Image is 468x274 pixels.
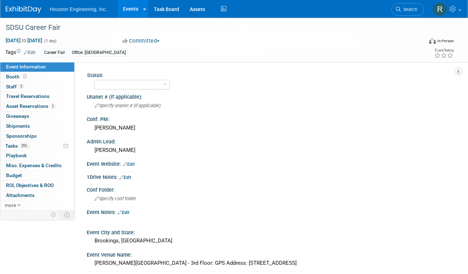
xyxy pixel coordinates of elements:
span: to [21,38,27,43]
a: Sponsorships [0,131,74,141]
span: Budget [6,172,22,178]
div: [PERSON_NAME][GEOGRAPHIC_DATA] - 3rd Floor: GPS Address: [STREET_ADDRESS] [92,258,448,269]
a: Giveaways [0,111,74,121]
div: Status: [87,70,451,79]
span: Asset Reservations [6,103,55,109]
div: Event Notes: [87,207,454,216]
span: Attachments [6,192,34,198]
a: Event Information [0,62,74,72]
a: Edit [119,175,131,180]
div: Event Format [388,37,454,48]
div: In-Person [437,38,454,44]
div: Brookings, [GEOGRAPHIC_DATA] [92,235,448,246]
span: 3 [18,84,24,89]
td: Tags [5,49,36,57]
a: Booth [0,72,74,82]
div: [PERSON_NAME] [92,122,448,133]
span: [DATE] [DATE] [5,37,43,44]
div: Admin Lead: [87,136,454,145]
span: Search [401,7,417,12]
a: Staff3 [0,82,74,92]
span: Travel Reservations [6,93,49,99]
td: Personalize Event Tab Strip [48,210,60,219]
div: [PERSON_NAME] [92,145,448,156]
span: Playbook [6,153,27,158]
div: Event Rating [434,49,453,52]
a: ROI, Objectives & ROO [0,181,74,190]
a: Asset Reservations2 [0,102,74,111]
a: Edit [118,210,129,215]
span: Specify unanet # (if applicable) [95,103,161,108]
a: Tasks25% [0,141,74,151]
a: Budget [0,171,74,180]
div: Office: [GEOGRAPHIC_DATA] [70,49,128,56]
a: Edit [123,162,135,167]
a: more [0,201,74,210]
div: 1Drive Notes: [87,172,454,181]
span: Misc. Expenses & Credits [6,163,61,168]
span: Event Information [6,64,46,70]
div: SDSU Career Fair [3,21,415,34]
span: Giveaways [6,113,29,119]
img: Rachel Smith [433,2,447,16]
span: Specify conf folder [95,196,136,201]
span: ROI, Objectives & ROO [6,182,54,188]
div: Event City and State: [87,227,454,236]
div: Event Venue Name: [87,250,454,258]
a: Misc. Expenses & Credits [0,161,74,170]
span: Staff [6,84,24,89]
span: more [5,202,16,208]
span: (1 day) [44,39,57,43]
a: Search [391,3,424,16]
span: Houston Engineering, Inc. [50,6,107,12]
span: 25% [20,143,29,148]
div: Conf. PM: [87,114,454,123]
a: Shipments [0,121,74,131]
a: Attachments [0,191,74,200]
a: Playbook [0,151,74,160]
img: ExhibitDay [6,6,41,13]
span: Tasks [5,143,29,149]
td: Toggle Event Tabs [60,210,75,219]
div: Career Fair [42,49,67,56]
span: 2 [50,104,55,109]
span: Booth [6,74,28,80]
a: Travel Reservations [0,92,74,101]
span: Booth not reserved yet [21,74,28,79]
div: Unanet # (if applicable): [87,92,454,100]
span: Shipments [6,123,30,129]
button: Committed [120,37,162,45]
a: Edit [24,50,36,55]
span: Sponsorships [6,133,37,139]
div: Conf Folder: [87,185,454,193]
div: Event Website: [87,159,454,168]
img: Format-Inperson.png [429,38,436,44]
